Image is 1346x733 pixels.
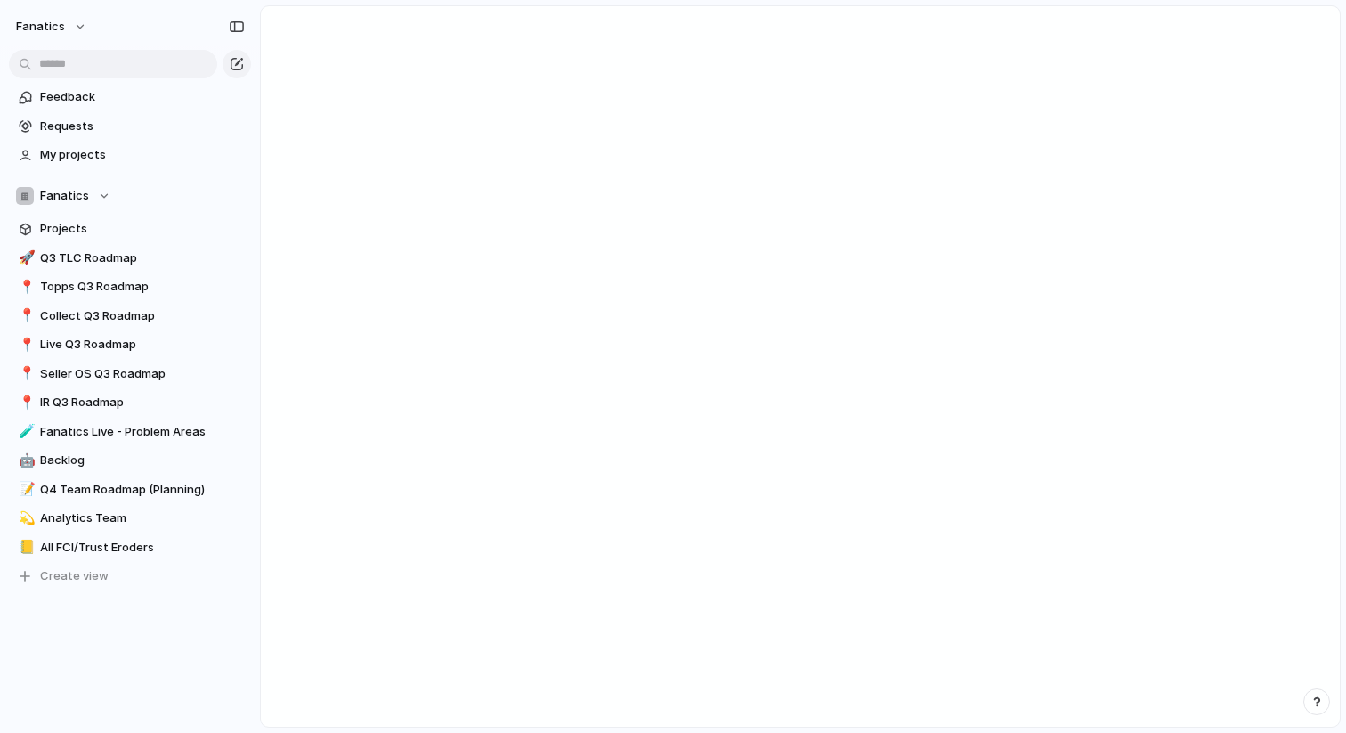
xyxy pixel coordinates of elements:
div: 📍 [19,335,31,355]
button: 🧪 [16,423,34,441]
span: Fanatics Live - Problem Areas [40,423,245,441]
div: 🤖 [19,451,31,471]
span: All FCI/Trust Eroders [40,539,245,557]
div: 💫 [19,509,31,529]
button: 📍 [16,365,34,383]
span: IR Q3 Roadmap [40,394,245,411]
a: 🚀Q3 TLC Roadmap [9,245,251,272]
div: 📒 [19,537,31,558]
span: Backlog [40,452,245,469]
a: 🤖Backlog [9,447,251,474]
span: Feedback [40,88,245,106]
span: fanatics [16,18,65,36]
span: Fanatics [40,187,89,205]
a: Feedback [9,84,251,110]
a: Projects [9,216,251,242]
button: Fanatics [9,183,251,209]
span: Q3 TLC Roadmap [40,249,245,267]
a: 📒All FCI/Trust Eroders [9,534,251,561]
div: 📍 [19,393,31,413]
a: 🧪Fanatics Live - Problem Areas [9,419,251,445]
a: 📝Q4 Team Roadmap (Planning) [9,476,251,503]
button: 📍 [16,336,34,354]
span: Live Q3 Roadmap [40,336,245,354]
a: 📍Collect Q3 Roadmap [9,303,251,330]
button: 🚀 [16,249,34,267]
button: 📍 [16,278,34,296]
div: 📍 [19,363,31,384]
a: Requests [9,113,251,140]
a: 📍Live Q3 Roadmap [9,331,251,358]
button: 📒 [16,539,34,557]
button: 📍 [16,307,34,325]
span: Requests [40,118,245,135]
div: 📍 [19,305,31,326]
a: 💫Analytics Team [9,505,251,532]
span: Projects [40,220,245,238]
button: Create view [9,563,251,590]
span: Topps Q3 Roadmap [40,278,245,296]
div: 📝 [19,479,31,500]
a: 📍Seller OS Q3 Roadmap [9,361,251,387]
div: 📍 [19,277,31,297]
span: My projects [40,146,245,164]
a: 📍Topps Q3 Roadmap [9,273,251,300]
button: fanatics [8,12,96,41]
span: Collect Q3 Roadmap [40,307,245,325]
button: 📍 [16,394,34,411]
span: Seller OS Q3 Roadmap [40,365,245,383]
span: Q4 Team Roadmap (Planning) [40,481,245,499]
a: My projects [9,142,251,168]
button: 💫 [16,509,34,527]
button: 📝 [16,481,34,499]
div: 🧪 [19,421,31,442]
span: Create view [40,567,109,585]
span: Analytics Team [40,509,245,527]
button: 🤖 [16,452,34,469]
div: 🚀 [19,248,31,268]
a: 📍IR Q3 Roadmap [9,389,251,416]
